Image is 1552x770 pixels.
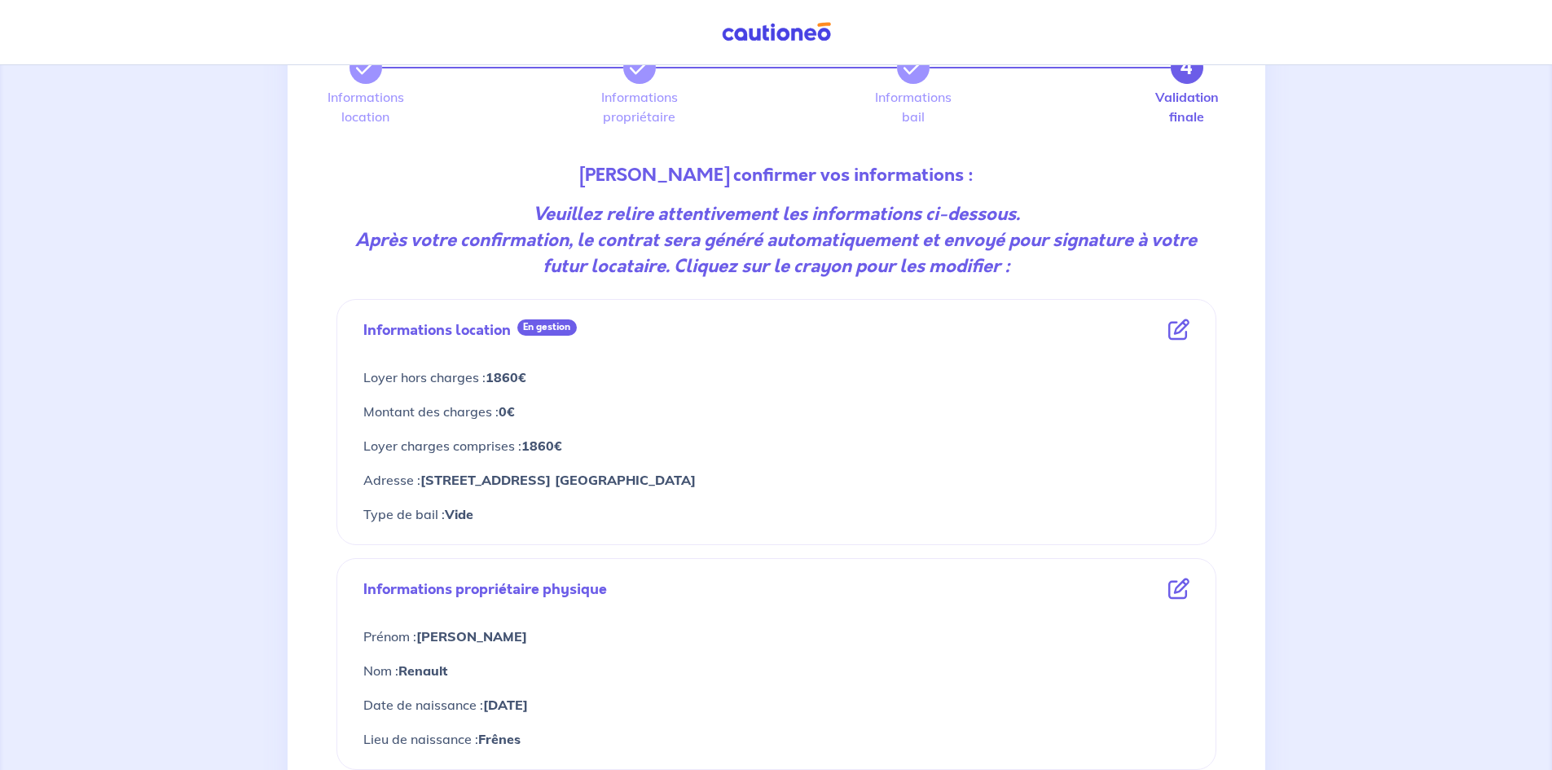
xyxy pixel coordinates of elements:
p: Lieu de naissance : [363,728,1189,750]
label: Informations bail [897,90,930,123]
strong: Renault [398,662,447,679]
p: Prénom : [363,626,1189,647]
p: Date de naissance : [363,694,1189,715]
p: Adresse : [363,469,1189,491]
strong: 1860€ [486,369,526,385]
label: Validation finale [1171,90,1203,123]
strong: Vide [445,506,473,522]
em: Après votre confirmation, le contrat sera généré automatiquement et envoyé pour signature à votre... [355,227,1197,279]
strong: [DATE] [483,697,528,713]
p: Type de bail : [363,504,1189,525]
label: Informations location [350,90,382,123]
strong: Veuillez relire attentivement les informations ci-dessous. [533,201,1020,227]
p: Informations propriétaire physique [363,579,607,600]
p: Informations location [363,319,511,341]
strong: 0€ [499,403,515,420]
span: En gestion [517,319,578,336]
strong: [PERSON_NAME] [416,628,527,645]
p: Loyer hors charges : [363,367,1189,388]
button: 4 [1171,51,1203,84]
strong: 1860€ [521,438,562,454]
p: Nom : [363,660,1189,681]
p: Loyer charges comprises : [363,435,1189,456]
p: Montant des charges : [363,401,1189,422]
p: [PERSON_NAME] confirmer vos informations : [336,162,1216,188]
strong: Frênes [478,731,521,747]
img: Cautioneo [715,22,838,42]
label: Informations propriétaire [623,90,656,123]
strong: [STREET_ADDRESS] [GEOGRAPHIC_DATA] [420,472,696,488]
